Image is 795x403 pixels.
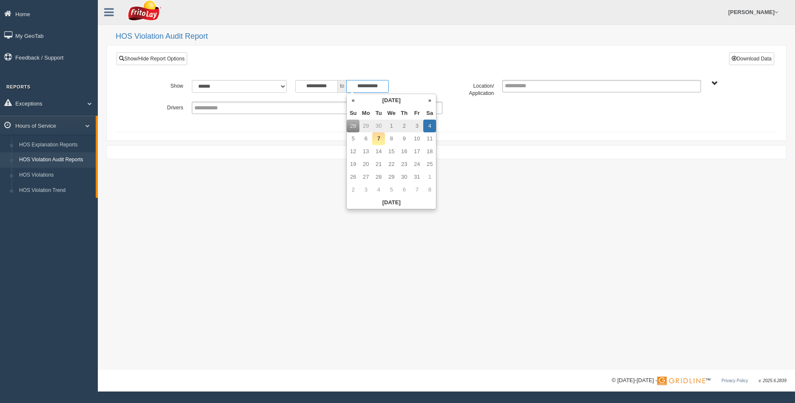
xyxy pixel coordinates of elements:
[347,196,436,209] th: [DATE]
[372,145,385,158] td: 14
[15,137,96,153] a: HOS Explanation Reports
[398,120,410,132] td: 2
[410,107,423,120] th: Fr
[359,120,372,132] td: 29
[385,145,398,158] td: 15
[398,145,410,158] td: 16
[372,120,385,132] td: 30
[15,168,96,183] a: HOS Violations
[423,120,436,132] td: 4
[423,145,436,158] td: 18
[359,94,423,107] th: [DATE]
[347,132,359,145] td: 5
[347,107,359,120] th: Su
[423,171,436,183] td: 1
[657,377,705,385] img: Gridline
[372,183,385,196] td: 4
[721,378,748,383] a: Privacy Policy
[759,378,786,383] span: v. 2025.6.2839
[385,158,398,171] td: 22
[347,120,359,132] td: 28
[423,132,436,145] td: 11
[15,152,96,168] a: HOS Violation Audit Reports
[359,158,372,171] td: 20
[612,376,786,385] div: © [DATE]-[DATE] - ™
[116,32,786,41] h2: HOS Violation Audit Report
[447,80,499,97] label: Location/ Application
[372,107,385,120] th: Tu
[423,107,436,120] th: Sa
[385,183,398,196] td: 5
[15,183,96,198] a: HOS Violation Trend
[385,120,398,132] td: 1
[398,132,410,145] td: 9
[347,94,359,107] th: «
[423,183,436,196] td: 8
[359,145,372,158] td: 13
[398,171,410,183] td: 30
[372,132,385,145] td: 7
[410,145,423,158] td: 17
[423,94,436,107] th: »
[423,158,436,171] td: 25
[385,107,398,120] th: We
[347,158,359,171] td: 19
[410,171,423,183] td: 31
[338,80,346,93] span: to
[729,52,774,65] button: Download Data
[398,107,410,120] th: Th
[410,120,423,132] td: 3
[347,145,359,158] td: 12
[372,171,385,183] td: 28
[359,183,372,196] td: 3
[136,80,188,90] label: Show
[136,102,188,112] label: Drivers
[117,52,187,65] a: Show/Hide Report Options
[410,183,423,196] td: 7
[347,183,359,196] td: 2
[398,158,410,171] td: 23
[385,132,398,145] td: 8
[359,107,372,120] th: Mo
[385,171,398,183] td: 29
[359,132,372,145] td: 6
[372,158,385,171] td: 21
[347,171,359,183] td: 26
[398,183,410,196] td: 6
[359,171,372,183] td: 27
[410,132,423,145] td: 10
[410,158,423,171] td: 24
